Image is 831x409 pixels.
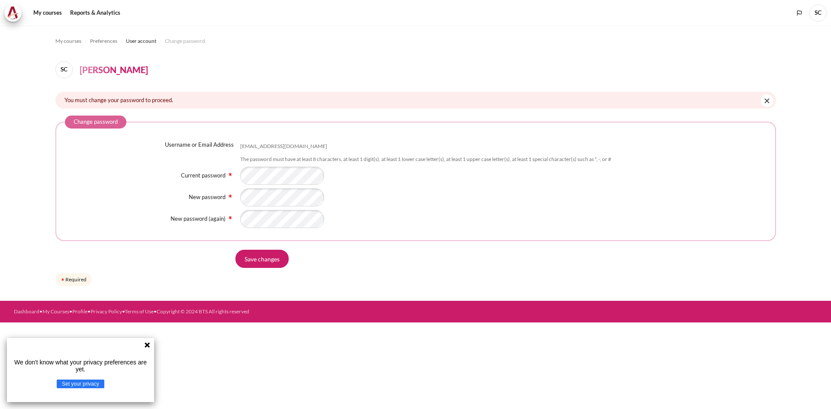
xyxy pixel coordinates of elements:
[14,308,39,315] a: Dashboard
[55,273,91,286] div: Required
[55,92,776,109] div: You must change your password to proceed.
[72,308,87,315] a: Profile
[65,116,126,129] legend: Change password
[227,193,234,198] span: Required
[55,61,73,78] span: SC
[7,6,19,19] img: Architeck
[55,37,81,45] span: My courses
[171,215,225,222] label: New password (again)
[60,277,65,282] img: Required field
[10,359,151,373] p: We don't know what your privacy preferences are yet.
[165,36,205,46] a: Change password
[181,172,225,179] label: Current password
[80,63,148,76] h4: [PERSON_NAME]
[90,308,122,315] a: Privacy Policy
[57,380,104,388] button: Set your privacy
[55,61,76,78] a: SC
[227,171,234,176] span: Required
[793,6,806,19] button: Languages
[227,214,234,221] img: Required
[227,171,234,178] img: Required
[157,308,249,315] a: Copyright © 2024 BTS All rights reserved
[14,308,465,316] div: • • • • •
[235,250,289,268] input: Save changes
[809,4,827,22] span: SC
[227,215,234,220] span: Required
[90,37,117,45] span: Preferences
[55,34,776,48] nav: Navigation bar
[240,143,327,150] div: [EMAIL_ADDRESS][DOMAIN_NAME]
[126,37,156,45] span: User account
[42,308,69,315] a: My Courses
[55,36,81,46] a: My courses
[125,308,154,315] a: Terms of Use
[30,4,65,22] a: My courses
[240,156,611,163] div: The password must have at least 8 characters, at least 1 digit(s), at least 1 lower case letter(s...
[189,193,225,200] label: New password
[165,37,205,45] span: Change password
[67,4,123,22] a: Reports & Analytics
[227,193,234,200] img: Required
[809,4,827,22] a: User menu
[165,141,234,149] label: Username or Email Address
[90,36,117,46] a: Preferences
[4,4,26,22] a: Architeck Architeck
